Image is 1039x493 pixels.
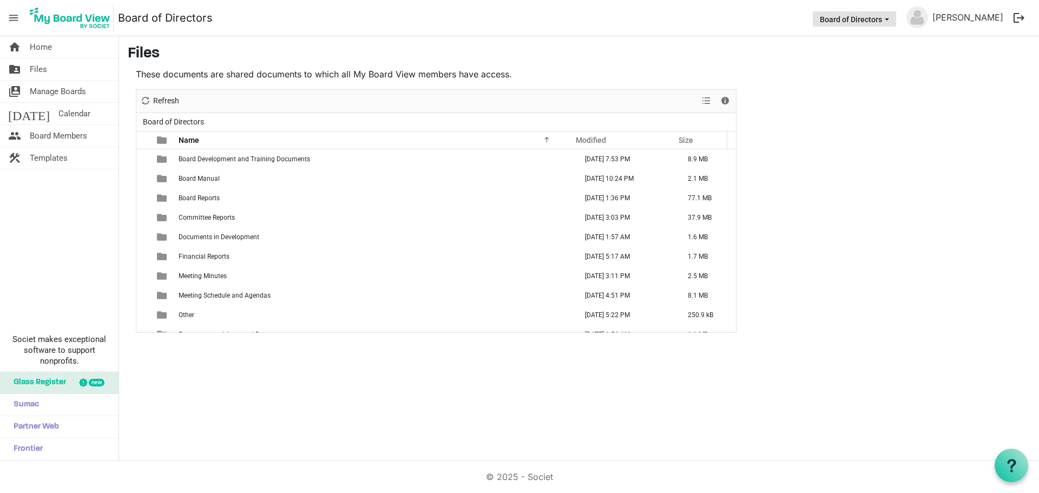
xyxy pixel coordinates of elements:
button: Refresh [139,94,181,108]
span: Board Reports [179,194,220,202]
td: is template cell column header type [150,325,175,344]
span: Calendar [58,103,90,124]
td: is template cell column header type [150,286,175,305]
button: Details [718,94,733,108]
div: new [89,379,104,386]
td: 8.9 MB is template cell column header Size [676,149,736,169]
span: people [8,125,21,147]
p: These documents are shared documents to which all My Board View members have access. [136,68,736,81]
td: is template cell column header type [150,227,175,247]
span: Committee Reports [179,214,235,221]
span: Name [179,136,199,144]
span: Board Development and Training Documents [179,155,310,163]
td: December 26, 2024 7:53 PM column header Modified [574,149,676,169]
span: Sumac [8,394,39,416]
td: 1.1 MB is template cell column header Size [676,325,736,344]
span: Other [179,311,194,319]
td: is template cell column header type [150,208,175,227]
td: December 09, 2024 5:22 PM column header Modified [574,305,676,325]
td: Meeting Minutes is template cell column header Name [175,266,574,286]
td: is template cell column header type [150,305,175,325]
span: Templates [30,147,68,169]
td: August 11, 2025 4:51 PM column header Modified [574,286,676,305]
span: Partner Web [8,416,59,438]
div: View [698,90,716,113]
span: Meeting Schedule and Agendas [179,292,271,299]
span: Size [679,136,693,144]
td: Meeting Schedule and Agendas is template cell column header Name [175,286,574,305]
span: menu [3,8,24,28]
span: Societ makes exceptional software to support nonprofits. [5,334,114,366]
img: My Board View Logo [27,4,114,31]
td: Permanent and Approved Documents is template cell column header Name [175,325,574,344]
td: January 07, 2025 10:24 PM column header Modified [574,169,676,188]
span: home [8,36,21,58]
td: checkbox [136,266,150,286]
td: March 11, 2025 3:03 PM column header Modified [574,208,676,227]
td: checkbox [136,325,150,344]
td: 1.6 MB is template cell column header Size [676,227,736,247]
td: is template cell column header type [150,247,175,266]
td: August 07, 2025 3:11 PM column header Modified [574,266,676,286]
td: Financial Reports is template cell column header Name [175,247,574,266]
td: Board Development and Training Documents is template cell column header Name [175,149,574,169]
button: logout [1008,6,1030,29]
div: Refresh [136,90,183,113]
span: Refresh [152,94,180,108]
td: checkbox [136,227,150,247]
span: Permanent and Approved Documents [179,331,289,338]
button: Board of Directors dropdownbutton [813,11,896,27]
span: Documents in Development [179,233,259,241]
td: is template cell column header type [150,169,175,188]
td: 77.1 MB is template cell column header Size [676,188,736,208]
img: no-profile-picture.svg [906,6,928,28]
button: View dropdownbutton [700,94,713,108]
div: Details [716,90,734,113]
span: Financial Reports [179,253,229,260]
span: Modified [576,136,606,144]
td: checkbox [136,169,150,188]
td: May 12, 2025 1:56 AM column header Modified [574,325,676,344]
td: May 12, 2025 1:57 AM column header Modified [574,227,676,247]
a: [PERSON_NAME] [928,6,1008,28]
td: checkbox [136,149,150,169]
span: Files [30,58,47,80]
span: switch_account [8,81,21,102]
span: Manage Boards [30,81,86,102]
td: checkbox [136,305,150,325]
span: Board of Directors [141,115,206,129]
span: folder_shared [8,58,21,80]
td: 37.9 MB is template cell column header Size [676,208,736,227]
a: Board of Directors [118,7,213,29]
td: checkbox [136,188,150,208]
td: Board Manual is template cell column header Name [175,169,574,188]
a: My Board View Logo [27,4,118,31]
td: August 13, 2025 1:36 PM column header Modified [574,188,676,208]
td: is template cell column header type [150,188,175,208]
td: Committee Reports is template cell column header Name [175,208,574,227]
td: checkbox [136,286,150,305]
span: Home [30,36,52,58]
td: is template cell column header type [150,149,175,169]
td: 250.9 kB is template cell column header Size [676,305,736,325]
td: May 14, 2025 5:17 AM column header Modified [574,247,676,266]
span: Glass Register [8,372,66,393]
span: [DATE] [8,103,50,124]
td: 2.5 MB is template cell column header Size [676,266,736,286]
a: © 2025 - Societ [486,471,553,482]
td: checkbox [136,208,150,227]
span: Board Manual [179,175,220,182]
span: Frontier [8,438,43,460]
td: 8.1 MB is template cell column header Size [676,286,736,305]
td: 1.7 MB is template cell column header Size [676,247,736,266]
td: checkbox [136,247,150,266]
span: Board Members [30,125,87,147]
span: Meeting Minutes [179,272,227,280]
td: 2.1 MB is template cell column header Size [676,169,736,188]
td: Other is template cell column header Name [175,305,574,325]
span: construction [8,147,21,169]
td: Board Reports is template cell column header Name [175,188,574,208]
td: is template cell column header type [150,266,175,286]
td: Documents in Development is template cell column header Name [175,227,574,247]
h3: Files [128,45,1030,63]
